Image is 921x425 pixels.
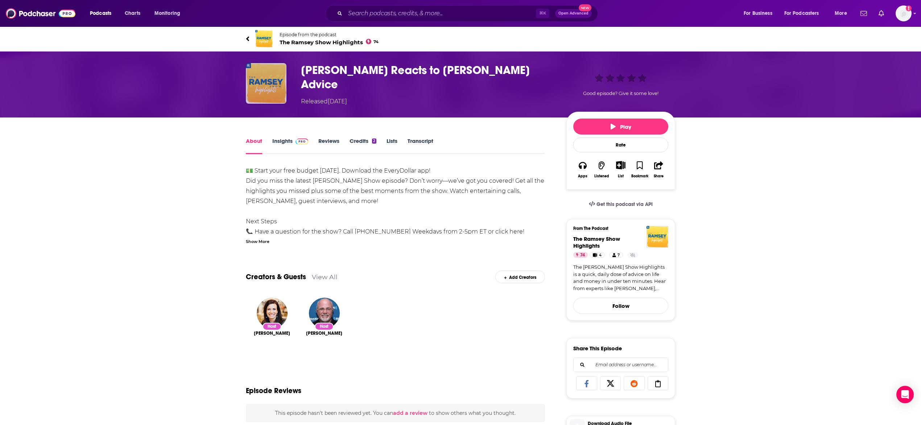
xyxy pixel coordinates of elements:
[590,252,605,258] a: 4
[246,166,545,379] div: 💵 Start your free budget [DATE]. Download the EveryDollar app! Did you miss the latest [PERSON_NA...
[372,139,376,144] div: 2
[125,8,140,18] span: Charts
[345,8,536,19] input: Search podcasts, credits, & more...
[246,386,301,395] h3: Episode Reviews
[332,5,605,22] div: Search podcasts, credits, & more...
[580,252,585,259] span: 74
[246,272,306,281] a: Creators & Guests
[744,8,772,18] span: For Business
[306,330,342,336] span: [PERSON_NAME]
[120,8,145,19] a: Charts
[599,252,602,259] span: 4
[255,30,273,48] img: The Ramsey Show Highlights
[573,345,622,352] h3: Share This Episode
[149,8,190,19] button: open menu
[600,376,621,390] a: Share on X/Twitter
[573,226,662,231] h3: From The Podcast
[309,298,340,329] img: Dave Ramsey
[263,323,281,330] div: Host
[85,8,121,19] button: open menu
[573,137,668,152] div: Rate
[315,323,334,330] div: Host
[583,91,658,96] span: Good episode? Give it some love!
[312,273,338,281] a: View All
[272,137,308,154] a: InsightsPodchaser Pro
[280,39,379,46] span: The Ramsey Show Highlights
[573,235,620,249] a: The Ramsey Show Highlights
[618,252,620,259] span: 7
[555,9,592,18] button: Open AdvancedNew
[739,8,781,19] button: open menu
[495,271,545,283] div: Add Creators
[408,137,433,154] a: Transcript
[318,137,339,154] a: Reviews
[154,8,180,18] span: Monitoring
[896,5,912,21] span: Logged in as LLassiter
[896,386,914,403] div: Open Intercom Messenger
[835,8,847,18] span: More
[830,8,856,19] button: open menu
[596,201,653,207] span: Get this podcast via API
[648,376,669,390] a: Copy Link
[254,330,290,336] span: [PERSON_NAME]
[609,252,623,258] a: 7
[296,139,308,144] img: Podchaser Pro
[573,264,668,292] a: The [PERSON_NAME] Show Highlights is a quick, daily dose of advice on life and money in under ten...
[630,156,649,183] button: Bookmark
[613,161,628,169] button: Show More Button
[579,358,662,372] input: Email address or username...
[558,12,588,15] span: Open Advanced
[592,156,611,183] button: Listened
[578,174,587,178] div: Apps
[631,174,648,178] div: Bookmark
[246,137,262,154] a: About
[573,119,668,135] button: Play
[246,63,286,104] img: Dave Ramsey Reacts to Dave Ramsey’s Advice
[301,97,347,106] div: Released [DATE]
[393,409,428,417] button: add a review
[306,330,342,336] a: Dave Ramsey
[275,410,516,416] span: This episode hasn't been reviewed yet. You can to show others what you thought.
[536,9,549,18] span: ⌘ K
[618,174,624,178] div: List
[573,156,592,183] button: Apps
[246,30,675,48] a: The Ramsey Show HighlightsEpisode from the podcastThe Ramsey Show Highlights74
[280,32,379,37] span: Episode from the podcast
[573,252,588,258] a: 74
[876,7,887,20] a: Show notifications dropdown
[896,5,912,21] button: Show profile menu
[858,7,870,20] a: Show notifications dropdown
[579,4,592,11] span: New
[350,137,376,154] a: Credits2
[784,8,819,18] span: For Podcasters
[387,137,397,154] a: Lists
[583,195,658,213] a: Get this podcast via API
[624,376,645,390] a: Share on Reddit
[573,358,668,372] div: Search followers
[611,123,631,130] span: Play
[594,174,609,178] div: Listened
[654,174,664,178] div: Share
[254,330,290,336] a: Rachel Cruze
[573,298,668,314] button: Follow
[649,156,668,183] button: Share
[6,7,75,20] img: Podchaser - Follow, Share and Rate Podcasts
[611,156,630,183] div: Show More ButtonList
[896,5,912,21] img: User Profile
[90,8,111,18] span: Podcasts
[780,8,830,19] button: open menu
[257,298,288,329] img: Rachel Cruze
[906,5,912,11] svg: Add a profile image
[301,63,555,91] h1: Dave Ramsey Reacts to Dave Ramsey’s Advice
[576,376,597,390] a: Share on Facebook
[373,40,379,44] span: 74
[647,226,668,248] img: The Ramsey Show Highlights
